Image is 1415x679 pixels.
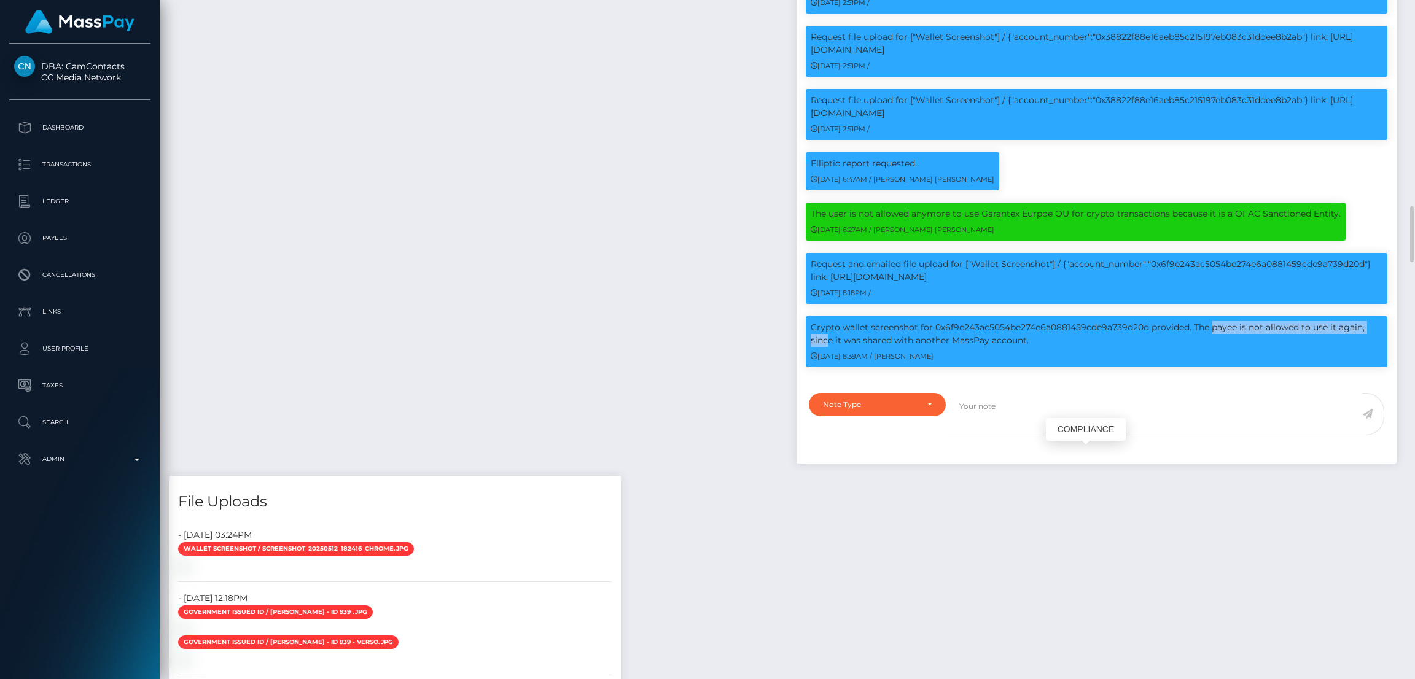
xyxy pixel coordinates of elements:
div: - [DATE] 03:24PM [169,529,621,541]
a: Dashboard [9,112,150,143]
a: Transactions [9,149,150,180]
a: Payees [9,223,150,254]
img: MassPay Logo [25,10,134,34]
p: Payees [14,229,146,247]
p: Request and emailed file upload for ["Wallet Screenshot"] / {"account_number":"0x6f9e243ac5054be2... [811,258,1382,284]
p: User Profile [14,340,146,358]
p: Request file upload for ["Wallet Screenshot"] / {"account_number":"0x38822f88e16aeb85c215197eb083... [811,94,1382,120]
p: Admin [14,450,146,468]
a: Admin [9,444,150,475]
img: deb6a55a-3e09-454e-b187-32f199dde989 [178,624,188,634]
p: Search [14,413,146,432]
h4: File Uploads [178,491,612,513]
a: Cancellations [9,260,150,290]
div: Note Type [823,400,918,409]
small: [DATE] 2:51PM / [811,61,870,70]
div: - [DATE] 12:18PM [169,592,621,605]
span: Government issued ID / [PERSON_NAME] - ID 939 .jpg [178,605,373,619]
p: Transactions [14,155,146,174]
p: Links [14,303,146,321]
p: Taxes [14,376,146,395]
p: Crypto wallet screenshot for 0x6f9e243ac5054be274e6a0881459cde9a739d20d provided. The payee is no... [811,321,1382,347]
small: [DATE] 8:18PM / [811,289,871,297]
small: [DATE] 8:39AM / [PERSON_NAME] [811,352,934,360]
img: CC Media Network [14,56,35,77]
div: COMPLIANCE [1046,418,1126,441]
span: DBA: CamContacts CC Media Network [9,61,150,83]
span: Government issued ID / [PERSON_NAME] - ID 939 - verso.jpg [178,635,399,649]
small: [DATE] 6:47AM / [PERSON_NAME] [PERSON_NAME] [811,175,994,184]
small: [DATE] 2:51PM / [811,125,870,133]
a: Taxes [9,370,150,401]
p: Elliptic report requested. [811,157,994,170]
a: User Profile [9,333,150,364]
p: Ledger [14,192,146,211]
button: Note Type [809,393,946,416]
img: fb38c181-62f2-4375-8869-ded46e1fe76a [178,561,188,571]
a: Ledger [9,186,150,217]
img: 150fb4aa-ea6d-4b8e-a638-d11dea65aee3 [178,654,188,664]
p: Cancellations [14,266,146,284]
a: Search [9,407,150,438]
p: The user is not allowed anymore to use Garantex Eurpoe OU for crypto transactions because it is a... [811,208,1341,220]
small: [DATE] 6:27AM / [PERSON_NAME] [PERSON_NAME] [811,225,994,234]
p: Dashboard [14,118,146,137]
span: Wallet Screenshot / Screenshot_20250512_182416_Chrome.jpg [178,542,414,556]
p: Request file upload for ["Wallet Screenshot"] / {"account_number":"0x38822f88e16aeb85c215197eb083... [811,31,1382,56]
a: Links [9,297,150,327]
